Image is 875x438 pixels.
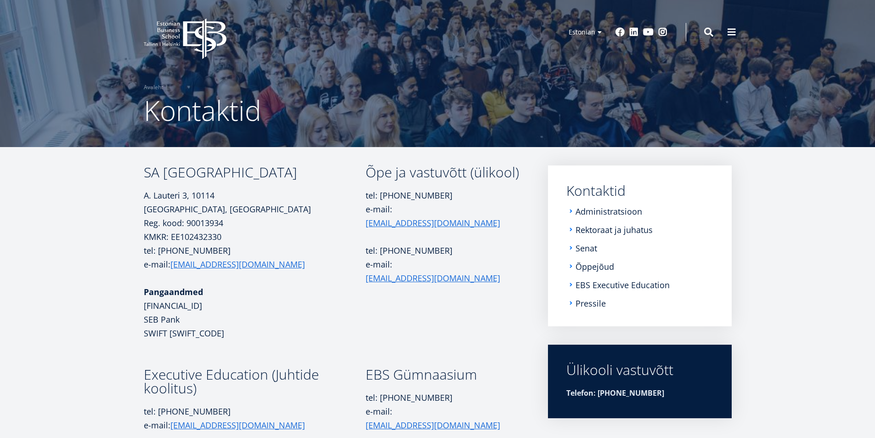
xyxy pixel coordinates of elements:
[658,28,667,37] a: Instagram
[366,257,521,285] p: e-mail:
[144,368,366,395] h3: Executive Education (Juhtide koolitus)
[170,418,305,432] a: [EMAIL_ADDRESS][DOMAIN_NAME]
[366,165,521,179] h3: Õpe ja vastuvõtt (ülikool)
[643,28,654,37] a: Youtube
[366,271,500,285] a: [EMAIL_ADDRESS][DOMAIN_NAME]
[576,225,653,234] a: Rektoraat ja juhatus
[144,286,203,297] strong: Pangaandmed
[576,262,614,271] a: Õppejõud
[144,244,366,271] p: tel: [PHONE_NUMBER] e-mail:
[144,83,163,92] a: Avaleht
[366,244,521,257] p: tel: [PHONE_NUMBER]
[366,368,521,381] h3: EBS Gümnaasium
[366,188,521,230] p: tel: [PHONE_NUMBER] e-mail:
[144,91,261,129] span: Kontaktid
[576,280,670,290] a: EBS Executive Education
[366,418,500,432] a: [EMAIL_ADDRESS][DOMAIN_NAME]
[170,257,305,271] a: [EMAIL_ADDRESS][DOMAIN_NAME]
[576,244,597,253] a: Senat
[566,388,664,398] strong: Telefon: [PHONE_NUMBER]
[629,28,638,37] a: Linkedin
[576,207,642,216] a: Administratsioon
[144,285,366,340] p: [FINANCIAL_ID] SEB Pank SWIFT [SWIFT_CODE]
[144,165,366,179] h3: SA [GEOGRAPHIC_DATA]
[144,230,366,244] p: KMKR: EE102432330
[144,188,366,230] p: A. Lauteri 3, 10114 [GEOGRAPHIC_DATA], [GEOGRAPHIC_DATA] Reg. kood: 90013934
[366,391,521,432] p: tel: [PHONE_NUMBER] e-mail:
[366,216,500,230] a: [EMAIL_ADDRESS][DOMAIN_NAME]
[615,28,625,37] a: Facebook
[566,363,713,377] div: Ülikooli vastuvõtt
[576,299,606,308] a: Pressile
[144,404,366,432] p: tel: [PHONE_NUMBER] e-mail:
[566,184,713,198] a: Kontaktid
